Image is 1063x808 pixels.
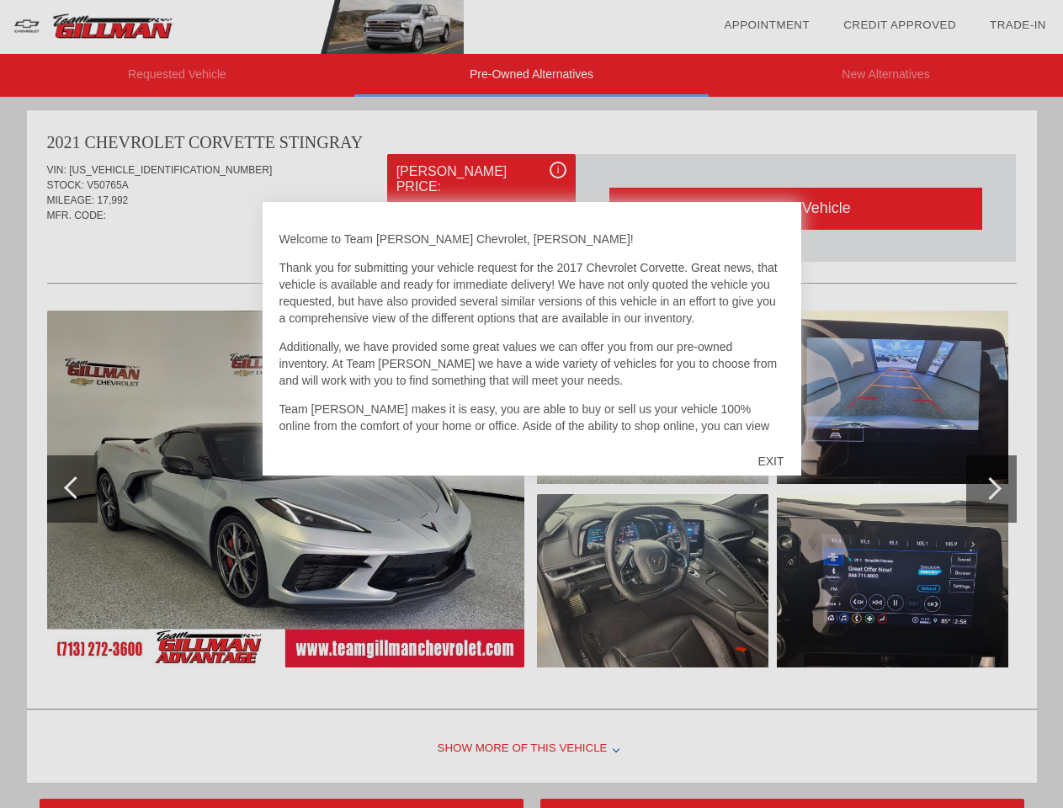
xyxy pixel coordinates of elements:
p: Welcome to Team [PERSON_NAME] Chevrolet, [PERSON_NAME]! [279,231,784,247]
p: Additionally, we have provided some great values we can offer you from our pre-owned inventory. A... [279,338,784,389]
a: Credit Approved [843,19,956,31]
a: Appointment [724,19,810,31]
div: EXIT [741,436,800,486]
a: Trade-In [990,19,1046,31]
p: Team [PERSON_NAME] makes it is easy, you are able to buy or sell us your vehicle 100% online from... [279,401,784,502]
p: Thank you for submitting your vehicle request for the 2017 Chevrolet Corvette. Great news, that v... [279,259,784,327]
